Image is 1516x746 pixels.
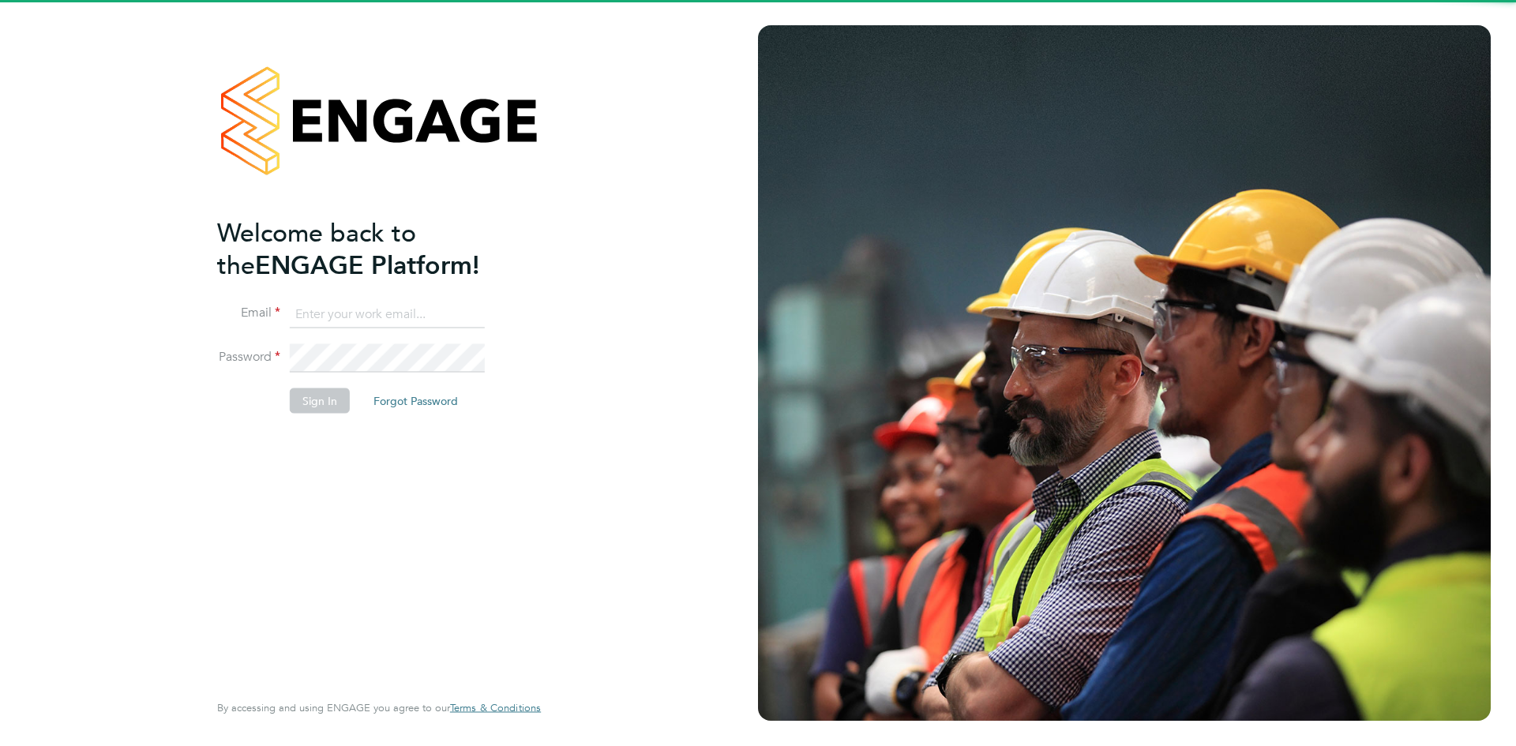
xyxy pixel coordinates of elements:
h2: ENGAGE Platform! [217,216,525,281]
button: Sign In [290,388,350,414]
input: Enter your work email... [290,300,485,328]
label: Password [217,349,280,366]
span: By accessing and using ENGAGE you agree to our [217,701,541,714]
span: Welcome back to the [217,217,416,280]
span: Terms & Conditions [450,701,541,714]
label: Email [217,305,280,321]
button: Forgot Password [361,388,471,414]
a: Terms & Conditions [450,702,541,714]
